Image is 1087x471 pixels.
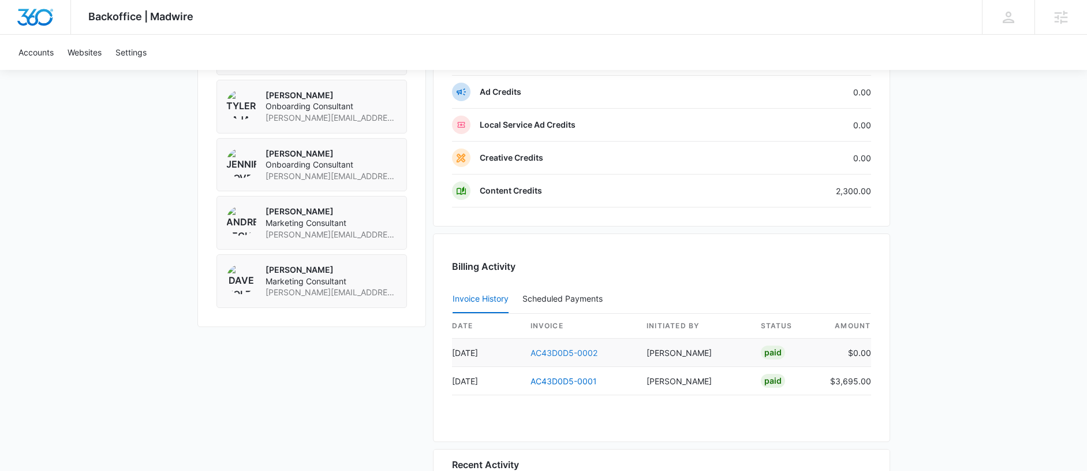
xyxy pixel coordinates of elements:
th: Initiated By [637,314,751,339]
td: $3,695.00 [821,367,871,395]
a: AC43D0D5-0001 [531,376,597,386]
span: Onboarding Consultant [266,101,397,112]
td: [DATE] [452,367,521,395]
td: 2,300.00 [749,175,871,207]
td: [DATE] [452,339,521,367]
td: 0.00 [749,76,871,109]
th: status [752,314,821,339]
div: Paid [761,374,785,388]
p: Content Credits [480,185,542,196]
td: 0.00 [749,109,871,142]
a: AC43D0D5-0002 [531,348,597,358]
a: Accounts [12,35,61,70]
a: Websites [61,35,109,70]
span: Marketing Consultant [266,276,397,287]
div: Paid [761,346,785,359]
p: Ad Credits [480,86,521,98]
p: [PERSON_NAME] [266,206,397,217]
p: Local Service Ad Credits [480,119,576,131]
img: Andrew Rechtsteiner [226,206,256,236]
a: Settings [109,35,154,70]
td: $0.00 [821,339,871,367]
span: Marketing Consultant [266,217,397,229]
img: Jennifer Cover [226,148,256,178]
td: [PERSON_NAME] [637,339,751,367]
td: [PERSON_NAME] [637,367,751,395]
h3: Billing Activity [452,259,871,273]
span: [PERSON_NAME][EMAIL_ADDRESS][PERSON_NAME][DOMAIN_NAME] [266,229,397,240]
p: [PERSON_NAME] [266,264,397,276]
img: Dave Holzapfel [226,264,256,294]
th: amount [821,314,871,339]
span: [PERSON_NAME][EMAIL_ADDRESS][PERSON_NAME][DOMAIN_NAME] [266,112,397,124]
th: date [452,314,521,339]
img: Tyler Pajak [226,90,256,120]
p: [PERSON_NAME] [266,90,397,101]
span: Backoffice | Madwire [88,10,193,23]
p: [PERSON_NAME] [266,148,397,160]
span: [PERSON_NAME][EMAIL_ADDRESS][DOMAIN_NAME] [266,170,397,182]
button: Invoice History [453,285,509,313]
span: [PERSON_NAME][EMAIL_ADDRESS][PERSON_NAME][DOMAIN_NAME] [266,287,397,298]
span: Onboarding Consultant [266,159,397,170]
th: invoice [521,314,638,339]
div: Scheduled Payments [522,295,607,303]
p: Creative Credits [480,152,543,164]
td: 0.00 [749,142,871,175]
